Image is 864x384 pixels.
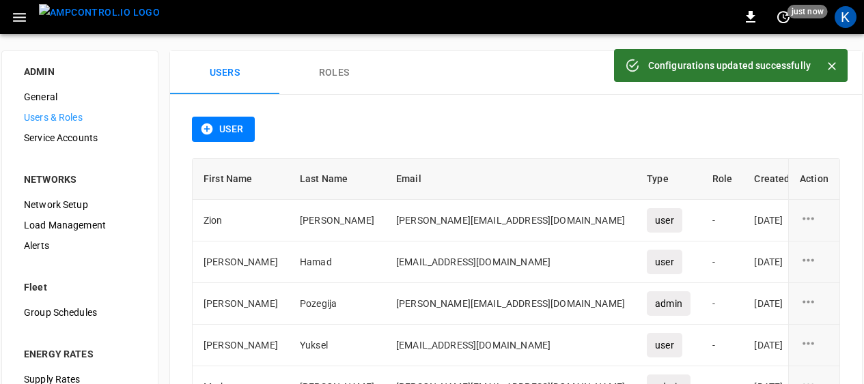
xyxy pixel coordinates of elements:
[193,159,289,200] th: First Name
[193,200,289,241] td: Zion
[788,159,839,200] th: Action
[24,306,136,320] span: Group Schedules
[772,6,794,28] button: set refresh interval
[24,198,136,212] span: Network Setup
[647,208,682,233] div: user
[13,128,147,148] div: Service Accounts
[648,53,811,78] div: Configurations updated successfully
[289,159,385,200] th: Last Name
[701,283,744,325] td: -
[743,283,816,325] td: [DATE]
[24,218,136,233] span: Load Management
[647,250,682,274] div: user
[701,325,744,366] td: -
[192,117,255,142] button: User
[24,131,136,145] span: Service Accounts
[289,325,385,366] td: Yuksel
[13,107,147,128] div: Users & Roles
[193,283,289,325] td: [PERSON_NAME]
[385,200,636,241] td: [PERSON_NAME][EMAIL_ADDRESS][DOMAIN_NAME]
[800,210,828,231] div: user action options
[289,241,385,283] td: Hamad
[24,173,136,186] div: NETWORKS
[13,235,147,256] div: Alerts
[289,283,385,325] td: Pozegija
[835,6,856,28] div: profile-icon
[193,325,289,366] td: [PERSON_NAME]
[24,347,136,361] div: ENERGY RATES
[289,200,385,241] td: [PERSON_NAME]
[24,280,136,294] div: Fleet
[13,87,147,107] div: General
[636,159,701,200] th: Type
[743,159,816,200] th: Created On
[24,90,136,104] span: General
[743,241,816,283] td: [DATE]
[701,200,744,241] td: -
[788,5,828,18] span: just now
[647,291,691,316] div: admin
[385,159,636,200] th: Email
[279,51,389,95] button: Roles
[13,194,147,215] div: Network Setup
[743,200,816,241] td: [DATE]
[701,159,744,200] th: Role
[800,252,828,272] div: user action options
[13,302,147,323] div: Group Schedules
[13,215,147,235] div: Load Management
[24,110,136,125] span: Users & Roles
[800,335,828,355] div: user action options
[24,65,136,78] div: ADMIN
[385,283,636,325] td: [PERSON_NAME][EMAIL_ADDRESS][DOMAIN_NAME]
[385,241,636,283] td: [EMAIL_ADDRESS][DOMAIN_NAME]
[800,293,828,314] div: user action options
[647,333,682,357] div: user
[701,241,744,283] td: -
[385,325,636,366] td: [EMAIL_ADDRESS][DOMAIN_NAME]
[170,51,279,95] button: Users
[24,239,136,253] span: Alerts
[822,56,842,76] button: Close
[193,241,289,283] td: [PERSON_NAME]
[743,325,816,366] td: [DATE]
[39,4,160,21] img: ampcontrol.io logo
